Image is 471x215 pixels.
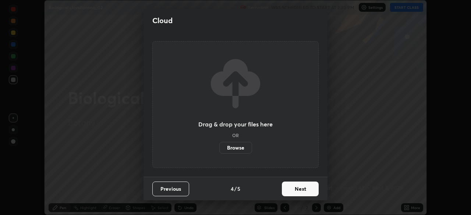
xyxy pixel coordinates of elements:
[232,133,239,137] h5: OR
[198,121,273,127] h3: Drag & drop your files here
[152,182,189,196] button: Previous
[152,16,173,25] h2: Cloud
[234,185,237,193] h4: /
[237,185,240,193] h4: 5
[282,182,319,196] button: Next
[231,185,234,193] h4: 4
